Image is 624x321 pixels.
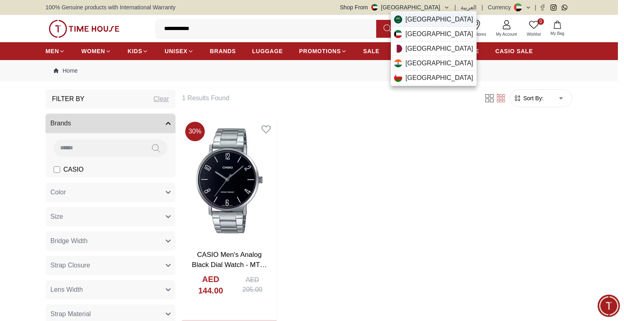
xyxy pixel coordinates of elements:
span: [GEOGRAPHIC_DATA] [405,58,473,68]
span: [GEOGRAPHIC_DATA] [405,73,473,83]
img: Qatar [394,45,402,53]
span: [GEOGRAPHIC_DATA] [405,29,473,39]
div: Chat Widget [598,295,620,317]
span: [GEOGRAPHIC_DATA] [405,44,473,54]
img: Kuwait [394,30,402,38]
img: Oman [394,74,402,82]
span: [GEOGRAPHIC_DATA] [405,15,473,24]
img: India [394,59,402,67]
img: Saudi Arabia [394,15,402,24]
